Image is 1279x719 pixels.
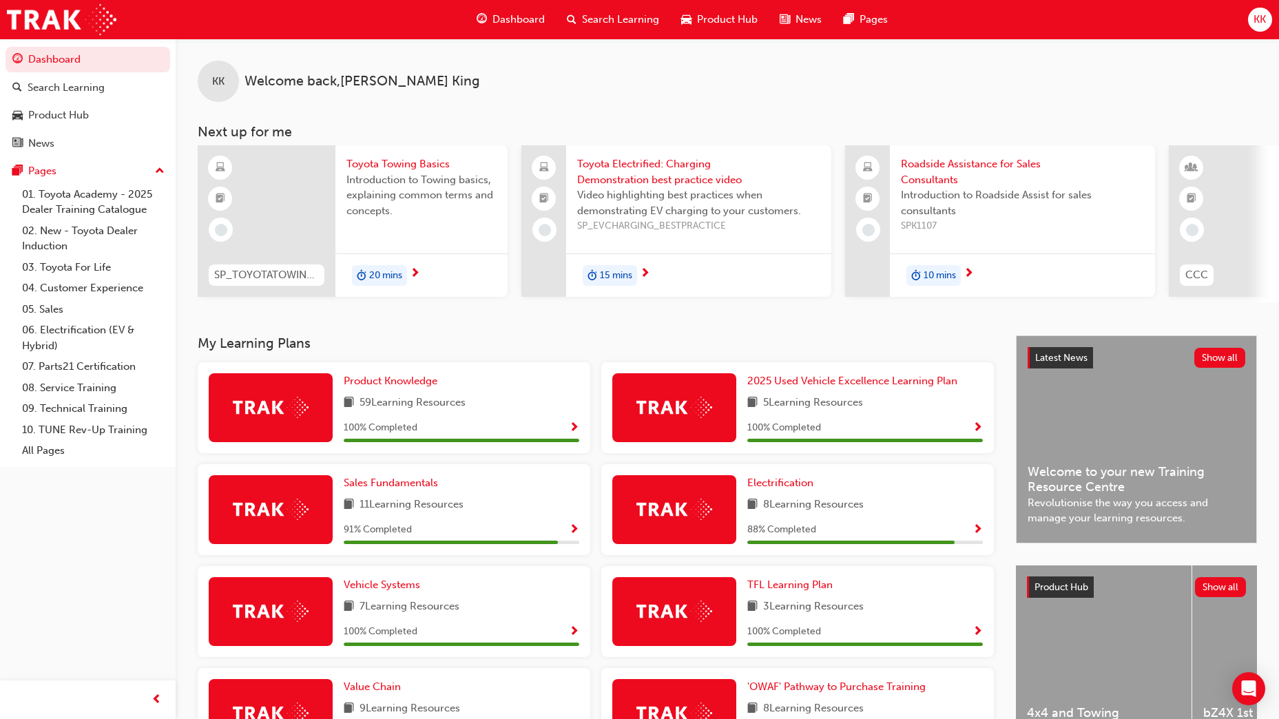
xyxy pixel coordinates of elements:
[640,268,650,280] span: next-icon
[215,224,227,236] span: learningRecordVerb_NONE-icon
[17,440,170,461] a: All Pages
[747,375,957,387] span: 2025 Used Vehicle Excellence Learning Plan
[12,54,23,66] span: guage-icon
[17,257,170,278] a: 03. Toyota For Life
[6,47,170,72] a: Dashboard
[6,131,170,156] a: News
[6,103,170,128] a: Product Hub
[344,598,354,616] span: book-icon
[214,267,319,283] span: SP_TOYOTATOWING_0424
[747,579,833,591] span: TFL Learning Plan
[763,700,864,718] span: 8 Learning Resources
[233,499,309,520] img: Trak
[28,107,89,123] div: Product Hub
[681,11,692,28] span: car-icon
[539,190,549,208] span: booktick-icon
[346,156,497,172] span: Toyota Towing Basics
[569,626,579,638] span: Show Progress
[1034,581,1088,593] span: Product Hub
[901,156,1144,187] span: Roadside Assistance for Sales Consultants
[198,335,994,351] h3: My Learning Plans
[1254,12,1266,28] span: KK
[233,601,309,622] img: Trak
[521,145,831,297] a: Toyota Electrified: Charging Demonstration best practice videoVideo highlighting best practices w...
[844,11,854,28] span: pages-icon
[410,268,420,280] span: next-icon
[7,4,116,35] img: Trak
[344,624,417,640] span: 100 % Completed
[901,187,1144,218] span: Introduction to Roadside Assist for sales consultants
[17,320,170,356] a: 06. Electrification (EV & Hybrid)
[796,12,822,28] span: News
[344,579,420,591] span: Vehicle Systems
[344,477,438,489] span: Sales Fundamentals
[344,375,437,387] span: Product Knowledge
[567,11,576,28] span: search-icon
[1027,576,1246,598] a: Product HubShow all
[780,11,790,28] span: news-icon
[28,80,105,96] div: Search Learning
[28,163,56,179] div: Pages
[216,159,225,177] span: learningResourceType_ELEARNING-icon
[747,522,816,538] span: 88 % Completed
[17,278,170,299] a: 04. Customer Experience
[1028,347,1245,369] a: Latest NewsShow all
[466,6,556,34] a: guage-iconDashboard
[17,398,170,419] a: 09. Technical Training
[577,187,820,218] span: Video highlighting best practices when demonstrating EV charging to your customers.
[577,218,820,234] span: SP_EVCHARGING_BESTPRACTICE
[747,497,758,514] span: book-icon
[697,12,758,28] span: Product Hub
[344,577,426,593] a: Vehicle Systems
[17,299,170,320] a: 05. Sales
[1028,495,1245,526] span: Revolutionise the way you access and manage your learning resources.
[973,422,983,435] span: Show Progress
[344,420,417,436] span: 100 % Completed
[569,422,579,435] span: Show Progress
[569,521,579,539] button: Show Progress
[569,524,579,536] span: Show Progress
[860,12,888,28] span: Pages
[346,172,497,219] span: Introduction to Towing basics, explaining common terms and concepts.
[1035,352,1088,364] span: Latest News
[6,75,170,101] a: Search Learning
[17,356,170,377] a: 07. Parts21 Certification
[747,624,821,640] span: 100 % Completed
[964,268,974,280] span: next-icon
[863,190,873,208] span: booktick-icon
[973,524,983,536] span: Show Progress
[344,679,406,695] a: Value Chain
[233,397,309,418] img: Trak
[369,268,402,284] span: 20 mins
[569,419,579,437] button: Show Progress
[17,377,170,399] a: 08. Service Training
[1248,8,1272,32] button: KK
[344,700,354,718] span: book-icon
[747,700,758,718] span: book-icon
[477,11,487,28] span: guage-icon
[344,395,354,412] span: book-icon
[1016,335,1257,543] a: Latest NewsShow allWelcome to your new Training Resource CentreRevolutionise the way you access a...
[344,522,412,538] span: 91 % Completed
[1194,348,1246,368] button: Show all
[212,74,225,90] span: KK
[973,521,983,539] button: Show Progress
[360,598,459,616] span: 7 Learning Resources
[6,44,170,158] button: DashboardSearch LearningProduct HubNews
[539,224,551,236] span: learningRecordVerb_NONE-icon
[176,124,1279,140] h3: Next up for me
[155,163,165,180] span: up-icon
[1185,267,1208,283] span: CCC
[1187,159,1196,177] span: learningResourceType_INSTRUCTOR_LED-icon
[763,395,863,412] span: 5 Learning Resources
[360,395,466,412] span: 59 Learning Resources
[12,138,23,150] span: news-icon
[747,598,758,616] span: book-icon
[344,680,401,693] span: Value Chain
[569,623,579,640] button: Show Progress
[12,165,23,178] span: pages-icon
[28,136,54,152] div: News
[198,145,508,297] a: SP_TOYOTATOWING_0424Toyota Towing BasicsIntroduction to Towing basics, explaining common terms an...
[973,623,983,640] button: Show Progress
